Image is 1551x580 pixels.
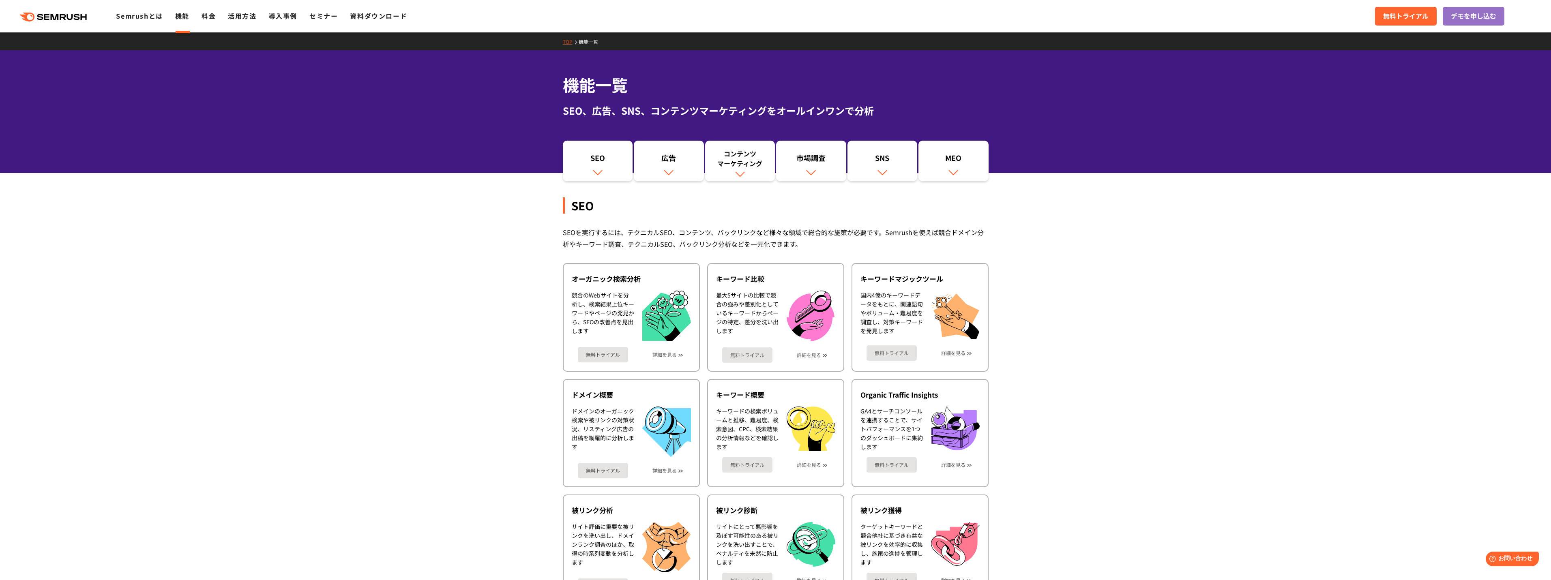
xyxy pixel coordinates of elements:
[922,153,985,167] div: MEO
[787,291,834,341] img: キーワード比較
[797,462,821,468] a: 詳細を見る
[860,291,923,339] div: 国内4億のキーワードデータをもとに、関連語句やボリューム・難易度を調査し、対策キーワードを発見します
[1375,7,1437,26] a: 無料トライアル
[116,11,163,21] a: Semrushとは
[867,457,917,473] a: 無料トライアル
[860,522,923,567] div: ターゲットキーワードと競合他社に基づき有益な被リンクを効率的に収集し、施策の進捗を管理します
[716,390,835,400] div: キーワード概要
[931,291,980,339] img: キーワードマジックツール
[716,274,835,284] div: キーワード比較
[634,141,704,181] a: 広告
[642,291,691,341] img: オーガニック検索分析
[860,407,923,451] div: GA4とサーチコンソールを連携することで、サイトパフォーマンスを1つのダッシュボードに集約します
[852,153,914,167] div: SNS
[642,407,691,457] img: ドメイン概要
[228,11,256,21] a: 活用方法
[716,522,779,567] div: サイトにとって悪影響を及ぼす可能性のある被リンクを洗い出すことで、ペナルティを未然に防止します
[860,390,980,400] div: Organic Traffic Insights
[722,347,772,363] a: 無料トライアル
[563,73,989,97] h1: 機能一覧
[309,11,338,21] a: セミナー
[941,350,965,356] a: 詳細を見る
[918,141,989,181] a: MEO
[578,463,628,478] a: 無料トライアル
[563,197,989,214] div: SEO
[572,407,634,457] div: ドメインのオーガニック検索や被リンクの対策状況、リスティング広告の出稿を網羅的に分析します
[175,11,189,21] a: 機能
[931,522,980,566] img: 被リンク獲得
[202,11,216,21] a: 料金
[652,468,677,473] a: 詳細を見る
[572,291,634,341] div: 競合のWebサイトを分析し、検索結果上位キーワードやページの発見から、SEOの改善点を見出します
[572,274,691,284] div: オーガニック検索分析
[572,522,634,572] div: サイト評価に重要な被リンクを洗い出し、ドメインランク調査のほか、取得の時系列変動を分析します
[716,407,779,451] div: キーワードの検索ボリュームと推移、難易度、検索意図、CPC、検索結果の分析情報などを確認します
[578,347,628,362] a: 無料トライアル
[1451,11,1496,21] span: デモを申し込む
[847,141,918,181] a: SNS
[787,522,835,567] img: 被リンク診断
[716,291,779,341] div: 最大5サイトの比較で競合の強みや差別化としているキーワードからページの特定、差分を洗い出します
[572,390,691,400] div: ドメイン概要
[350,11,407,21] a: 資料ダウンロード
[931,407,980,450] img: Organic Traffic Insights
[563,141,633,181] a: SEO
[709,149,771,168] div: コンテンツ マーケティング
[787,407,835,451] img: キーワード概要
[638,153,700,167] div: 広告
[579,38,604,45] a: 機能一覧
[642,522,691,572] img: 被リンク分析
[652,352,677,357] a: 詳細を見る
[867,345,917,361] a: 無料トライアル
[716,505,835,515] div: 被リンク診断
[572,505,691,515] div: 被リンク分析
[1383,11,1429,21] span: 無料トライアル
[563,103,989,118] div: SEO、広告、SNS、コンテンツマーケティングをオールインワンで分析
[1479,548,1542,571] iframe: Help widget launcher
[860,505,980,515] div: 被リンク獲得
[567,153,629,167] div: SEO
[780,153,842,167] div: 市場調査
[1443,7,1504,26] a: デモを申し込む
[563,38,579,45] a: TOP
[797,352,821,358] a: 詳細を見る
[269,11,297,21] a: 導入事例
[941,462,965,468] a: 詳細を見る
[722,457,772,473] a: 無料トライアル
[705,141,775,181] a: コンテンツマーケティング
[860,274,980,284] div: キーワードマジックツール
[563,227,989,250] div: SEOを実行するには、テクニカルSEO、コンテンツ、バックリンクなど様々な領域で総合的な施策が必要です。Semrushを使えば競合ドメイン分析やキーワード調査、テクニカルSEO、バックリンク分析...
[776,141,846,181] a: 市場調査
